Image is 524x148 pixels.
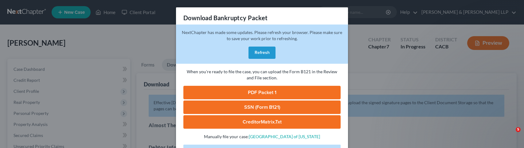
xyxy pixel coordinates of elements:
a: CreditorMatrix.txt [183,115,341,129]
p: When you're ready to file the case, you can upload the Form B121 in the Review and File section. [183,69,341,81]
h3: Download Bankruptcy Packet [183,13,268,22]
iframe: Intercom live chat [503,127,518,142]
a: [GEOGRAPHIC_DATA] of [US_STATE] [249,134,320,139]
a: SSN (Form B121) [183,101,341,114]
span: 5 [516,127,521,132]
button: Refresh [248,47,276,59]
a: PDF Packet 1 [183,86,341,99]
p: Manually file your case: [183,134,341,140]
span: NextChapter has made some updates. Please refresh your browser. Please make sure to save your wor... [182,30,342,41]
